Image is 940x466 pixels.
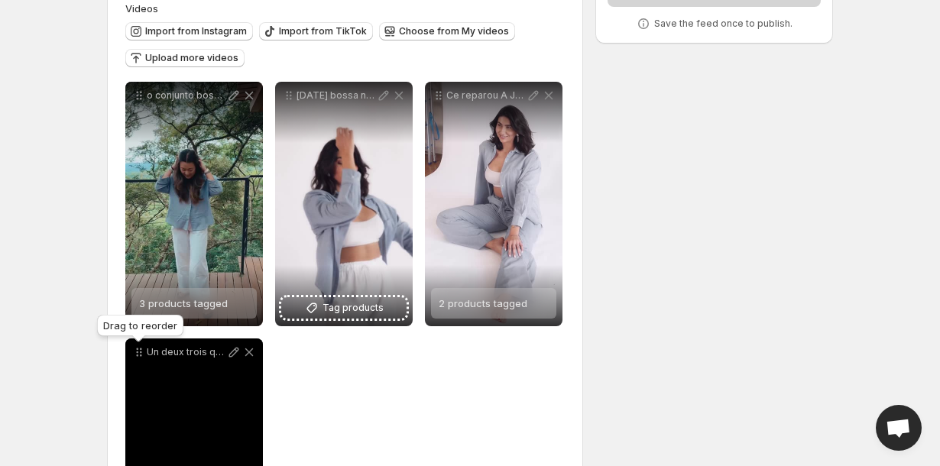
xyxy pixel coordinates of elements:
[297,89,376,102] p: [DATE] bossa nova comeando 2025 com muita leveza e estilo por aqui nosso conjuntinho bossa j est ...
[259,22,373,40] button: Import from TikTok
[654,18,793,30] p: Save the feed once to publish.
[147,89,226,102] p: o conjunto bossa pode at ter chegado amassadinho mas quem liga ainda mais com essa vista n no mei...
[145,25,247,37] span: Import from Instagram
[323,300,384,316] span: Tag products
[275,82,413,326] div: [DATE] bossa nova comeando 2025 com muita leveza e estilo por aqui nosso conjuntinho bossa j est ...
[145,52,238,64] span: Upload more videos
[279,25,367,37] span: Import from TikTok
[379,22,515,40] button: Choose from My videos
[125,2,158,15] span: Videos
[425,82,562,326] div: Ce reparou A Juju se arrumou vestiu o Conjunto Bossa nas verses azul e branco e fez tudo isso par...
[125,22,253,40] button: Import from Instagram
[399,25,509,37] span: Choose from My videos
[125,49,245,67] button: Upload more videos
[281,297,407,319] button: Tag products
[439,297,527,309] span: 2 products tagged
[147,346,226,358] p: Un deux trois quatre e voil Um look trs formas de usar
[876,405,922,451] div: Open chat
[139,297,228,309] span: 3 products tagged
[125,82,263,326] div: o conjunto bossa pode at ter chegado amassadinho mas quem liga ainda mais com essa vista n no mei...
[446,89,526,102] p: Ce reparou A Juju se arrumou vestiu o Conjunto Bossa nas verses azul e branco e fez tudo isso par...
